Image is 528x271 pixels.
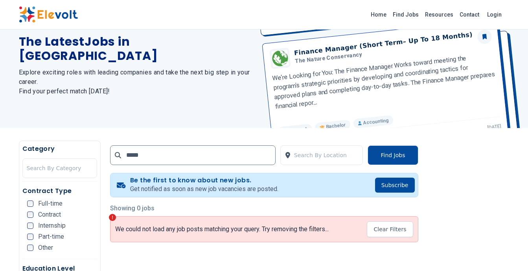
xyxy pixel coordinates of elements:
[130,176,278,184] h4: Be the first to know about new jobs.
[38,223,66,229] span: Internship
[38,200,63,207] span: Full-time
[27,245,33,251] input: Other
[422,8,456,21] a: Resources
[130,184,278,194] p: Get notified as soon as new job vacancies are posted.
[27,234,33,240] input: Part-time
[489,233,528,271] iframe: Chat Widget
[456,8,482,21] a: Contact
[19,6,78,23] img: Elevolt
[115,225,329,233] p: We could not load any job posts matching your query. Try removing the filters...
[38,245,53,251] span: Other
[19,35,255,63] h1: The Latest Jobs in [GEOGRAPHIC_DATA]
[368,8,390,21] a: Home
[22,186,97,196] h5: Contract Type
[22,144,97,154] h5: Category
[38,234,64,240] span: Part-time
[110,204,418,213] p: Showing 0 jobs
[19,68,255,96] h2: Explore exciting roles with leading companies and take the next big step in your career. Find you...
[27,212,33,218] input: Contract
[390,8,422,21] a: Find Jobs
[482,7,506,22] a: Login
[38,212,61,218] span: Contract
[27,200,33,207] input: Full-time
[375,178,415,193] button: Subscribe
[367,221,413,237] button: Clear Filters
[368,145,418,165] button: Find Jobs
[27,223,33,229] input: Internship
